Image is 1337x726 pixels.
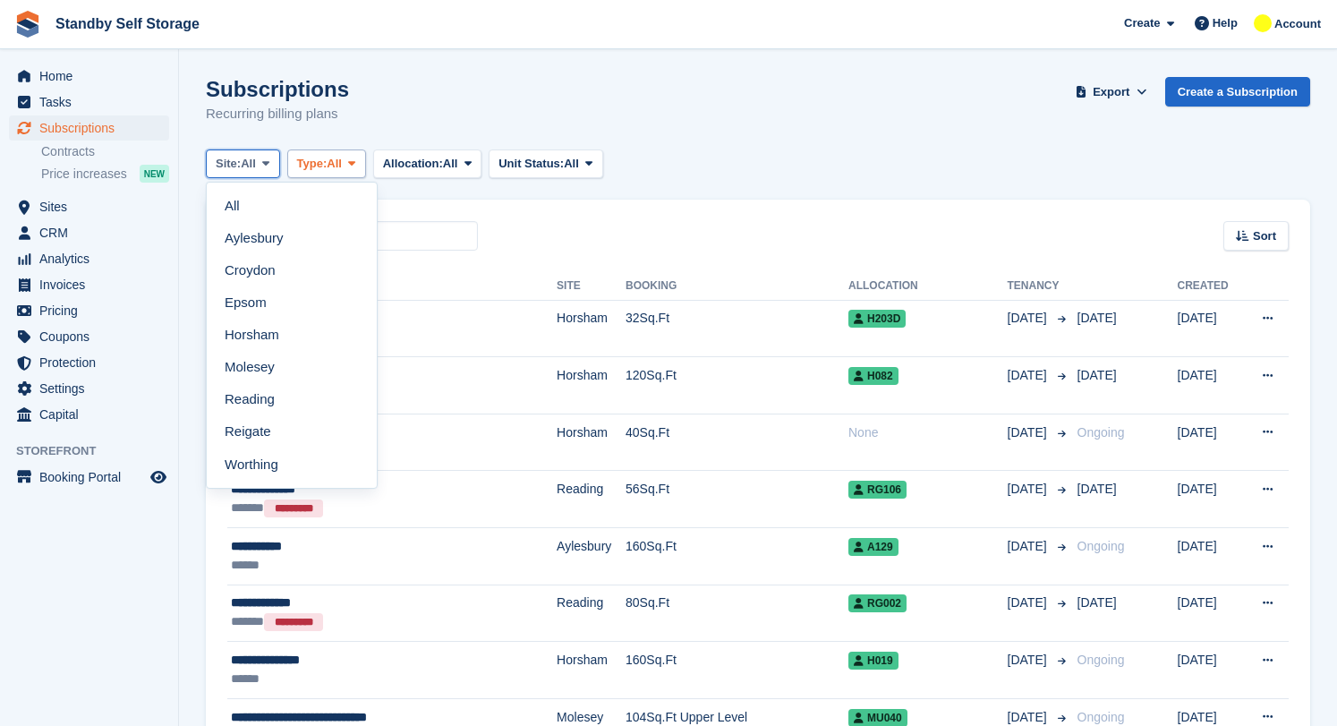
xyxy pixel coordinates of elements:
[626,357,848,414] td: 120Sq.Ft
[9,465,169,490] a: menu
[848,423,1008,442] div: None
[287,149,366,179] button: Type: All
[489,149,602,179] button: Unit Status: All
[39,324,147,349] span: Coupons
[1178,357,1242,414] td: [DATE]
[626,300,848,357] td: 32Sq.Ft
[626,471,848,528] td: 56Sq.Ft
[41,164,169,184] a: Price increases NEW
[626,414,848,471] td: 40Sq.Ft
[557,642,626,699] td: Horsham
[39,298,147,323] span: Pricing
[557,357,626,414] td: Horsham
[39,64,147,89] span: Home
[557,471,626,528] td: Reading
[9,90,169,115] a: menu
[1008,309,1051,328] span: [DATE]
[216,155,241,173] span: Site:
[848,310,906,328] span: H203D
[848,367,898,385] span: H082
[14,11,41,38] img: stora-icon-8386f47178a22dfd0bd8f6a31ec36ba5ce8667c1dd55bd0f319d3a0aa187defe.svg
[1072,77,1151,107] button: Export
[1077,539,1125,553] span: Ongoing
[1077,425,1125,440] span: Ongoing
[16,442,178,460] span: Storefront
[1178,272,1242,301] th: Created
[557,585,626,642] td: Reading
[1008,272,1070,301] th: Tenancy
[848,594,907,612] span: RG002
[214,416,370,448] a: Reigate
[564,155,579,173] span: All
[41,143,169,160] a: Contracts
[1077,368,1117,382] span: [DATE]
[39,376,147,401] span: Settings
[557,414,626,471] td: Horsham
[1077,311,1117,325] span: [DATE]
[848,481,907,499] span: RG106
[1178,471,1242,528] td: [DATE]
[227,272,557,301] th: Customer
[39,465,147,490] span: Booking Portal
[498,155,564,173] span: Unit Status:
[1077,595,1117,610] span: [DATE]
[1178,300,1242,357] td: [DATE]
[148,466,169,488] a: Preview store
[39,220,147,245] span: CRM
[214,319,370,351] a: Horsham
[557,528,626,585] td: Aylesbury
[9,402,169,427] a: menu
[206,77,349,101] h1: Subscriptions
[39,194,147,219] span: Sites
[1178,414,1242,471] td: [DATE]
[626,642,848,699] td: 160Sq.Ft
[1254,14,1272,32] img: Glenn Fisher
[214,351,370,383] a: Molesey
[214,254,370,286] a: Croydon
[214,222,370,254] a: Aylesbury
[39,115,147,141] span: Subscriptions
[1008,537,1051,556] span: [DATE]
[443,155,458,173] span: All
[1178,528,1242,585] td: [DATE]
[39,272,147,297] span: Invoices
[39,246,147,271] span: Analytics
[1077,710,1125,724] span: Ongoing
[1008,366,1051,385] span: [DATE]
[373,149,482,179] button: Allocation: All
[1008,594,1051,612] span: [DATE]
[327,155,342,173] span: All
[1178,642,1242,699] td: [DATE]
[48,9,207,38] a: Standby Self Storage
[383,155,443,173] span: Allocation:
[1008,651,1051,670] span: [DATE]
[9,272,169,297] a: menu
[1165,77,1310,107] a: Create a Subscription
[9,220,169,245] a: menu
[1093,83,1129,101] span: Export
[140,165,169,183] div: NEW
[206,104,349,124] p: Recurring billing plans
[214,384,370,416] a: Reading
[1253,227,1276,245] span: Sort
[848,272,1008,301] th: Allocation
[557,272,626,301] th: Site
[241,155,256,173] span: All
[39,350,147,375] span: Protection
[214,286,370,319] a: Epsom
[9,298,169,323] a: menu
[626,528,848,585] td: 160Sq.Ft
[1124,14,1160,32] span: Create
[1008,423,1051,442] span: [DATE]
[626,585,848,642] td: 80Sq.Ft
[39,90,147,115] span: Tasks
[9,64,169,89] a: menu
[9,115,169,141] a: menu
[1077,482,1117,496] span: [DATE]
[848,538,898,556] span: A129
[1213,14,1238,32] span: Help
[214,448,370,481] a: Worthing
[557,300,626,357] td: Horsham
[1077,653,1125,667] span: Ongoing
[1178,585,1242,642] td: [DATE]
